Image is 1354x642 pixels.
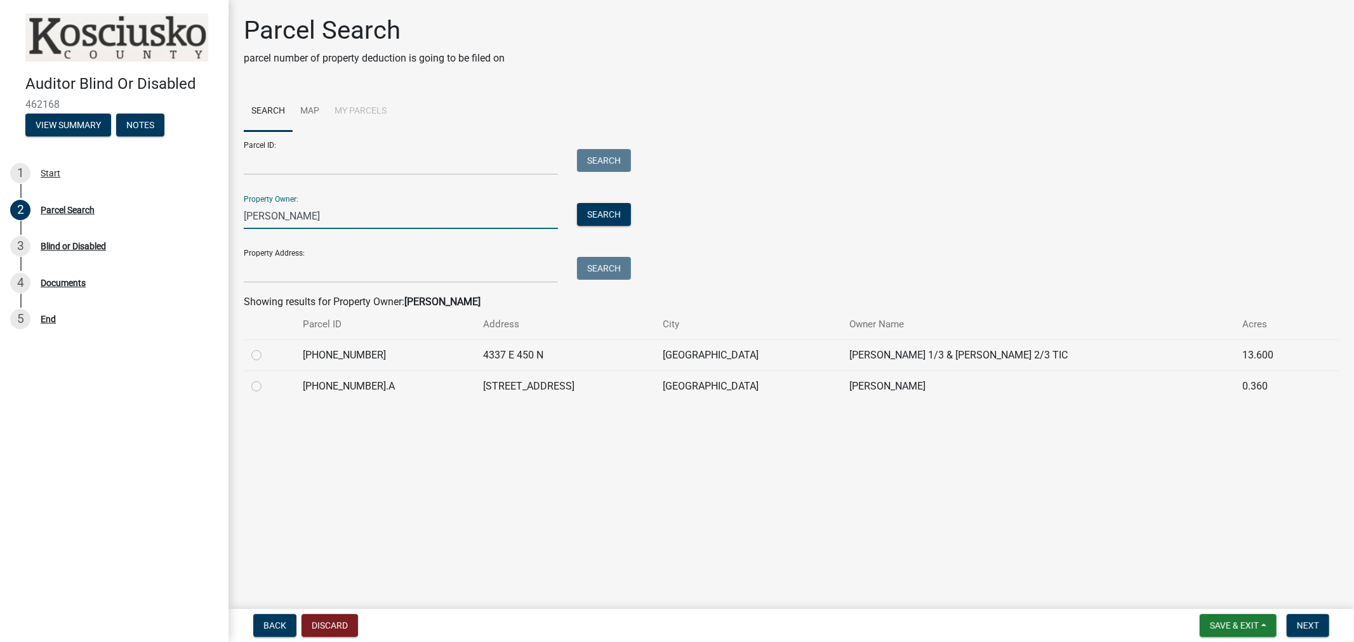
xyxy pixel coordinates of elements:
span: Next [1297,620,1319,631]
th: Address [475,310,655,339]
button: Search [577,257,631,280]
td: [GEOGRAPHIC_DATA] [655,370,842,402]
div: 2 [10,200,30,220]
span: 462168 [25,98,203,110]
div: Start [41,169,60,178]
td: [PERSON_NAME] [842,370,1235,402]
td: [PHONE_NUMBER] [295,339,475,370]
div: Blind or Disabled [41,242,106,251]
span: Back [263,620,286,631]
wm-modal-confirm: Notes [116,121,164,131]
button: Search [577,203,631,226]
div: 5 [10,309,30,329]
wm-modal-confirm: Summary [25,121,111,131]
a: Map [293,91,327,132]
button: Search [577,149,631,172]
button: Discard [302,614,358,637]
div: 4 [10,273,30,293]
td: [STREET_ADDRESS] [475,370,655,402]
div: End [41,315,56,324]
div: 3 [10,236,30,256]
p: parcel number of property deduction is going to be filed on [244,51,505,66]
td: [GEOGRAPHIC_DATA] [655,339,842,370]
button: Save & Exit [1200,614,1277,637]
strong: [PERSON_NAME] [404,296,481,308]
td: 0.360 [1235,370,1313,402]
button: Notes [116,114,164,136]
td: 13.600 [1235,339,1313,370]
th: Acres [1235,310,1313,339]
th: Parcel ID [295,310,475,339]
td: [PHONE_NUMBER].A [295,370,475,402]
span: Save & Exit [1210,620,1259,631]
div: 1 [10,163,30,183]
div: Documents [41,278,86,287]
td: 4337 E 450 N [475,339,655,370]
h1: Parcel Search [244,15,505,46]
div: Parcel Search [41,206,95,214]
th: City [655,310,842,339]
button: Back [253,614,296,637]
button: View Summary [25,114,111,136]
th: Owner Name [842,310,1235,339]
button: Next [1287,614,1329,637]
h4: Auditor Blind Or Disabled [25,75,218,93]
div: Showing results for Property Owner: [244,294,1339,310]
a: Search [244,91,293,132]
img: Kosciusko County, Indiana [25,13,208,62]
td: [PERSON_NAME] 1/3 & [PERSON_NAME] 2/3 TIC [842,339,1235,370]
